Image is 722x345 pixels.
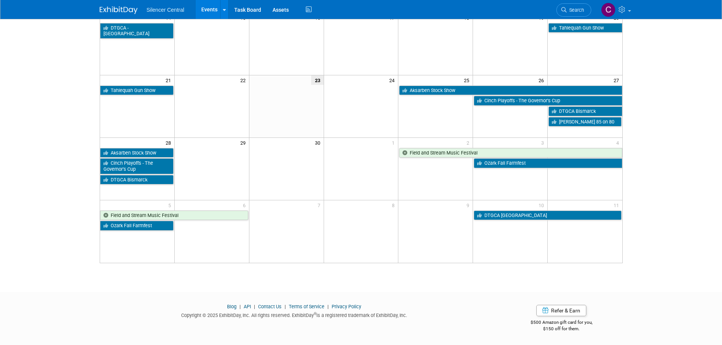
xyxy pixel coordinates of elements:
span: | [238,304,243,309]
a: Cinch Playoffs - The Governor’s Cup [474,96,622,106]
a: DTGCA - [GEOGRAPHIC_DATA] [100,23,174,39]
span: Silencer Central [147,7,185,13]
a: Tahlequah Gun Show [548,23,622,33]
span: 21 [165,75,174,85]
a: Contact Us [258,304,282,309]
span: 1 [391,138,398,147]
a: DTGCA Bismarck [100,175,174,185]
a: Field and Stream Music Festival [100,211,248,220]
a: Field and Stream Music Festival [399,148,622,158]
span: 29 [240,138,249,147]
span: | [283,304,288,309]
a: Tahlequah Gun Show [100,86,174,95]
a: DTGCA Bismarck [548,106,622,116]
span: 22 [240,75,249,85]
a: Terms of Service [289,304,324,309]
span: 3 [540,138,547,147]
a: [PERSON_NAME] 85 on 80 [548,117,621,127]
sup: ® [314,312,316,316]
a: Aksarben Stock Show [100,148,174,158]
a: Cinch Playoffs - The Governor’s Cup [100,158,174,174]
a: Search [556,3,591,17]
div: $500 Amazon gift card for you, [500,314,623,332]
span: 25 [463,75,473,85]
a: Ozark Fall Farmfest [100,221,174,231]
span: 26 [538,75,547,85]
a: Privacy Policy [332,304,361,309]
a: DTGCA [GEOGRAPHIC_DATA] [474,211,621,220]
span: | [326,304,330,309]
span: 28 [165,138,174,147]
a: Blog [227,304,236,309]
span: Search [567,7,584,13]
a: Refer & Earn [536,305,586,316]
span: 23 [311,75,324,85]
span: 5 [168,200,174,210]
div: Copyright © 2025 ExhibitDay, Inc. All rights reserved. ExhibitDay is a registered trademark of Ex... [100,310,489,319]
span: 30 [314,138,324,147]
span: | [252,304,257,309]
span: 10 [538,200,547,210]
span: 7 [317,200,324,210]
span: 11 [613,200,622,210]
div: $150 off for them. [500,326,623,332]
img: ExhibitDay [100,6,138,14]
img: Cade Cox [601,3,616,17]
span: 6 [242,200,249,210]
span: 4 [616,138,622,147]
span: 2 [466,138,473,147]
a: API [244,304,251,309]
a: Aksarben Stock Show [399,86,622,95]
span: 8 [391,200,398,210]
span: 9 [466,200,473,210]
span: 27 [613,75,622,85]
span: 24 [388,75,398,85]
a: Ozark Fall Farmfest [474,158,622,168]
